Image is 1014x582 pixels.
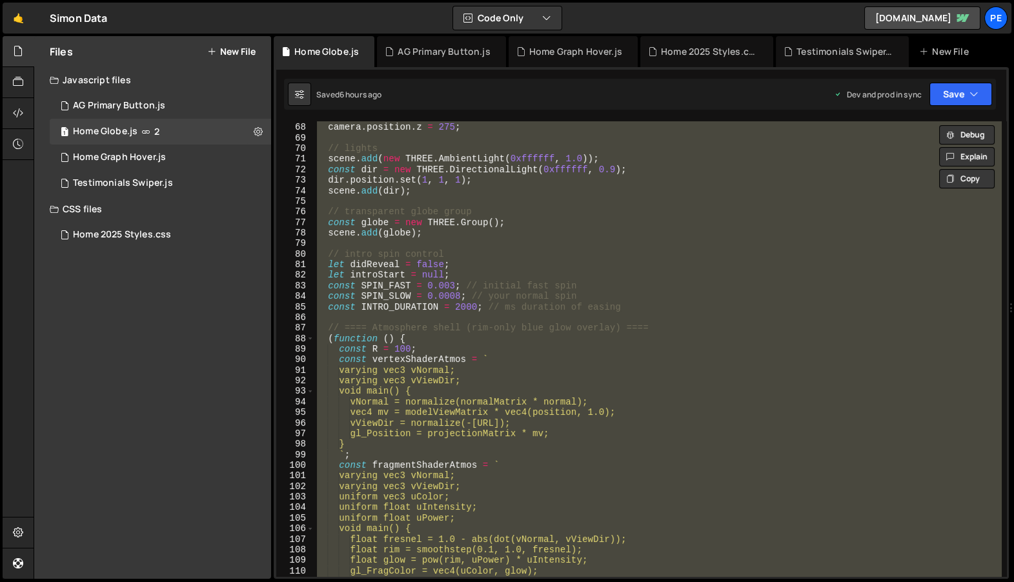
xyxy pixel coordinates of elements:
div: 71 [276,154,314,164]
div: 108 [276,545,314,555]
div: 107 [276,534,314,545]
div: Testimonials Swiper.js [73,177,173,189]
div: 78 [276,228,314,238]
div: Home Globe.js [294,45,359,58]
div: Home 2025 Styles.css [73,229,171,241]
div: 92 [276,376,314,386]
div: 96 [276,418,314,428]
div: 81 [276,259,314,270]
div: AG Primary Button.js [398,45,490,58]
span: 2 [154,126,159,137]
div: 16753/45793.css [50,222,271,248]
a: 🤙 [3,3,34,34]
div: 102 [276,481,314,492]
div: 105 [276,513,314,523]
div: 104 [276,502,314,512]
span: 1 [61,128,68,138]
div: CSS files [34,196,271,222]
div: 84 [276,291,314,301]
div: 83 [276,281,314,291]
div: 94 [276,397,314,407]
div: 110 [276,566,314,576]
div: 99 [276,450,314,460]
div: 82 [276,270,314,280]
div: 6 hours ago [340,89,382,100]
div: 90 [276,354,314,365]
button: Code Only [453,6,562,30]
div: 72 [276,165,314,175]
button: Debug [939,125,995,145]
a: Pe [984,6,1008,30]
div: 77 [276,217,314,228]
h2: Files [50,45,73,59]
div: Home Globe.js [73,126,137,137]
button: Save [929,83,992,106]
div: 16753/45990.js [50,93,271,119]
div: 85 [276,302,314,312]
div: 69 [276,133,314,143]
div: 16753/45758.js [50,145,271,170]
div: Javascript files [34,67,271,93]
div: 75 [276,196,314,206]
div: 73 [276,175,314,185]
div: Saved [316,89,382,100]
div: 95 [276,407,314,417]
div: 103 [276,492,314,502]
div: 109 [276,555,314,565]
div: Home Graph Hover.js [73,152,166,163]
div: 70 [276,143,314,154]
div: Home Graph Hover.js [529,45,622,58]
div: 91 [276,365,314,376]
div: 79 [276,238,314,248]
div: 89 [276,344,314,354]
div: 97 [276,428,314,439]
div: Dev and prod in sync [834,89,922,100]
div: 16753/45792.js [50,170,271,196]
button: New File [207,46,256,57]
div: 68 [276,122,314,132]
div: Simon Data [50,10,108,26]
div: 16753/46016.js [50,119,271,145]
div: 101 [276,470,314,481]
div: 106 [276,523,314,534]
div: 93 [276,386,314,396]
div: Home 2025 Styles.css [661,45,758,58]
button: Copy [939,169,995,188]
div: 87 [276,323,314,333]
div: 76 [276,206,314,217]
div: 100 [276,460,314,470]
div: 86 [276,312,314,323]
div: 88 [276,334,314,344]
div: 74 [276,186,314,196]
a: [DOMAIN_NAME] [864,6,980,30]
div: 80 [276,249,314,259]
div: New File [919,45,973,58]
div: 98 [276,439,314,449]
button: Explain [939,147,995,166]
div: Testimonials Swiper.js [796,45,893,58]
div: AG Primary Button.js [73,100,165,112]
